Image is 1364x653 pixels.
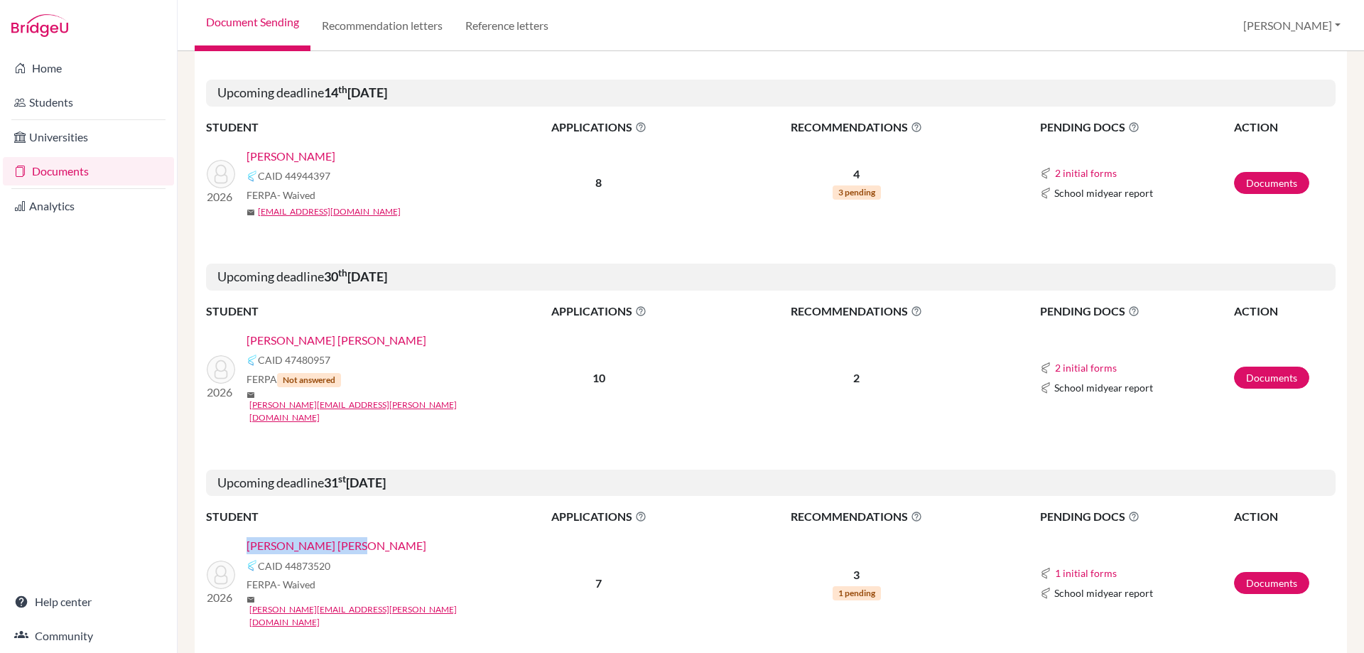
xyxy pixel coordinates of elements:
[247,171,258,182] img: Common App logo
[247,332,426,349] a: [PERSON_NAME] [PERSON_NAME]
[258,558,330,573] span: CAID 44873520
[3,54,174,82] a: Home
[1040,362,1051,374] img: Common App logo
[1054,360,1117,376] button: 2 initial forms
[258,352,330,367] span: CAID 47480957
[247,537,426,554] a: [PERSON_NAME] [PERSON_NAME]
[1040,588,1051,599] img: Common App logo
[324,475,386,490] b: 31 [DATE]
[207,160,235,188] img: Serarols Suárez, Mariana
[708,508,1005,525] span: RECOMMENDATIONS
[3,88,174,117] a: Students
[247,148,335,165] a: [PERSON_NAME]
[1237,12,1347,39] button: [PERSON_NAME]
[1040,568,1051,579] img: Common App logo
[595,576,602,590] b: 7
[3,588,174,616] a: Help center
[247,355,258,366] img: Common App logo
[338,267,347,279] sup: th
[247,595,255,604] span: mail
[207,355,235,384] img: López Paredes, Cristina
[491,119,707,136] span: APPLICATIONS
[249,399,500,424] a: [PERSON_NAME][EMAIL_ADDRESS][PERSON_NAME][DOMAIN_NAME]
[1040,119,1233,136] span: PENDING DOCS
[1054,185,1153,200] span: School midyear report
[592,371,605,384] b: 10
[1233,302,1336,320] th: ACTION
[249,603,500,629] a: [PERSON_NAME][EMAIL_ADDRESS][PERSON_NAME][DOMAIN_NAME]
[595,176,602,189] b: 8
[1233,507,1336,526] th: ACTION
[11,14,68,37] img: Bridge-U
[833,185,881,200] span: 3 pending
[1040,508,1233,525] span: PENDING DOCS
[206,80,1336,107] h5: Upcoming deadline
[708,166,1005,183] p: 4
[206,264,1336,291] h5: Upcoming deadline
[207,589,235,606] p: 2026
[708,119,1005,136] span: RECOMMENDATIONS
[3,192,174,220] a: Analytics
[277,578,315,590] span: - Waived
[1040,382,1051,394] img: Common App logo
[206,470,1336,497] h5: Upcoming deadline
[1040,303,1233,320] span: PENDING DOCS
[324,85,387,100] b: 14 [DATE]
[247,208,255,217] span: mail
[1054,565,1117,581] button: 1 initial forms
[1054,585,1153,600] span: School midyear report
[277,373,341,387] span: Not answered
[247,560,258,571] img: Common App logo
[491,508,707,525] span: APPLICATIONS
[207,384,235,401] p: 2026
[3,123,174,151] a: Universities
[338,473,346,485] sup: st
[258,205,401,218] a: [EMAIL_ADDRESS][DOMAIN_NAME]
[3,622,174,650] a: Community
[247,188,315,203] span: FERPA
[258,168,330,183] span: CAID 44944397
[1054,380,1153,395] span: School midyear report
[1040,188,1051,199] img: Common App logo
[206,118,490,136] th: STUDENT
[1234,572,1309,594] a: Documents
[833,586,881,600] span: 1 pending
[1040,168,1051,179] img: Common App logo
[207,561,235,589] img: Silva Saca, Ernesto
[206,302,490,320] th: STUDENT
[708,566,1005,583] p: 3
[708,369,1005,387] p: 2
[338,84,347,95] sup: th
[3,157,174,185] a: Documents
[247,372,341,387] span: FERPA
[247,577,315,592] span: FERPA
[247,391,255,399] span: mail
[708,303,1005,320] span: RECOMMENDATIONS
[206,507,490,526] th: STUDENT
[1054,165,1117,181] button: 2 initial forms
[1234,367,1309,389] a: Documents
[1234,172,1309,194] a: Documents
[277,189,315,201] span: - Waived
[324,269,387,284] b: 30 [DATE]
[1233,118,1336,136] th: ACTION
[207,188,235,205] p: 2026
[491,303,707,320] span: APPLICATIONS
